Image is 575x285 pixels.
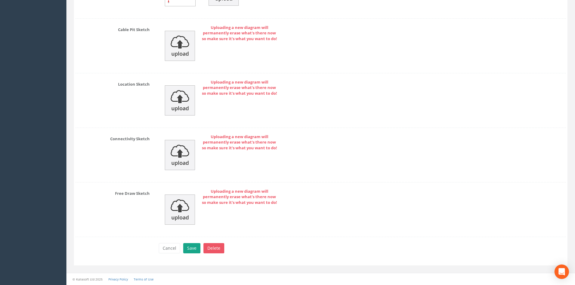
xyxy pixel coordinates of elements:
[159,243,180,253] button: Cancel
[71,25,154,33] label: Cable Pit Sketch
[165,195,195,225] img: upload_icon.png
[71,188,154,196] label: Free Draw Sketch
[165,140,195,170] img: upload_icon.png
[202,79,277,96] strong: Uploading a new diagram will permanently erase what's there now so make sure it's what you want t...
[134,277,154,281] a: Terms of Use
[71,79,154,87] label: Location Sketch
[202,134,277,150] strong: Uploading a new diagram will permanently erase what's there now so make sure it's what you want t...
[202,25,277,41] strong: Uploading a new diagram will permanently erase what's there now so make sure it's what you want t...
[203,243,224,253] button: Delete
[71,134,154,142] label: Connectivity Sketch
[72,277,103,281] small: © Kullasoft Ltd 2025
[165,85,195,116] img: upload_icon.png
[202,188,277,205] strong: Uploading a new diagram will permanently erase what's there now so make sure it's what you want t...
[554,264,569,279] div: Open Intercom Messenger
[108,277,128,281] a: Privacy Policy
[165,31,195,61] img: upload_icon.png
[183,243,200,253] button: Save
